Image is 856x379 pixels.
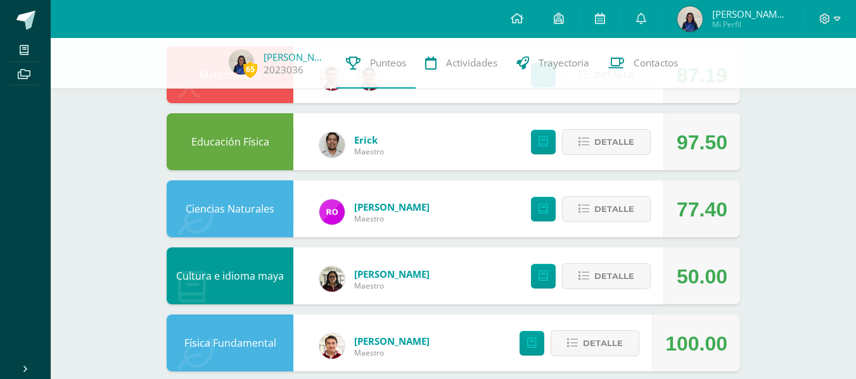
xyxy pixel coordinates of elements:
[594,264,634,288] span: Detalle
[712,8,788,20] span: [PERSON_NAME] [PERSON_NAME] [PERSON_NAME] Alexia
[594,130,634,154] span: Detalle
[336,38,416,89] a: Punteos
[264,51,327,63] a: [PERSON_NAME]
[665,315,727,372] div: 100.00
[677,181,727,238] div: 77.40
[594,197,634,221] span: Detalle
[167,180,293,237] div: Ciencias Naturales
[229,49,254,75] img: 2704aaa29d1fe1aee5d09515aa75023f.png
[677,248,727,305] div: 50.00
[354,201,430,213] a: [PERSON_NAME]
[599,38,687,89] a: Contactos
[507,38,599,89] a: Trayectoria
[370,56,406,70] span: Punteos
[416,38,507,89] a: Actividades
[562,129,651,155] button: Detalle
[319,266,345,292] img: c64be9d0b6a0f58b034d7201874f2d94.png
[319,132,345,158] img: 4e0900a1d9a69e7bb80937d985fefa87.png
[167,314,293,371] div: Física Fundamental
[583,332,623,355] span: Detalle
[167,113,293,170] div: Educación Física
[264,63,303,77] a: 2023036
[551,330,639,356] button: Detalle
[677,114,727,171] div: 97.50
[319,199,345,225] img: 08228f36aa425246ac1f75ab91e507c5.png
[167,247,293,304] div: Cultura e idioma maya
[634,56,678,70] span: Contactos
[562,196,651,222] button: Detalle
[354,134,384,146] a: Erick
[562,263,651,289] button: Detalle
[354,347,430,358] span: Maestro
[539,56,589,70] span: Trayectoria
[243,61,257,77] span: 65
[712,19,788,30] span: Mi Perfil
[677,6,703,32] img: 2704aaa29d1fe1aee5d09515aa75023f.png
[446,56,497,70] span: Actividades
[354,146,384,157] span: Maestro
[354,335,430,347] a: [PERSON_NAME]
[354,280,430,291] span: Maestro
[354,213,430,224] span: Maestro
[319,333,345,359] img: 76b79572e868f347d82537b4f7bc2cf5.png
[354,268,430,280] a: [PERSON_NAME]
